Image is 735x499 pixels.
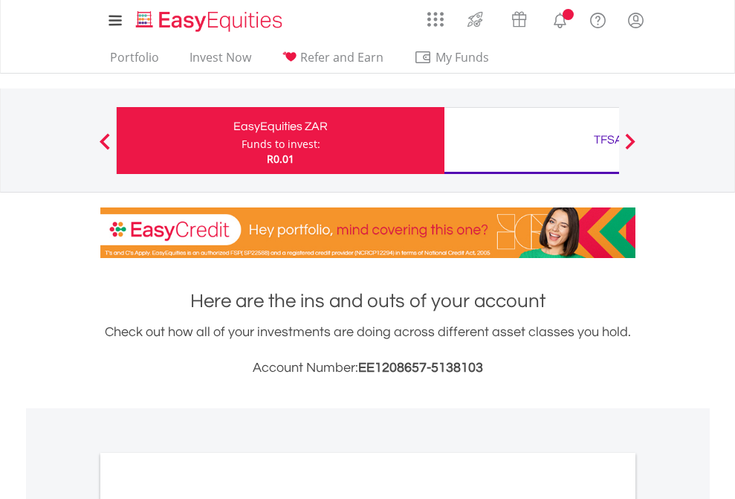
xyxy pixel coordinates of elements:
button: Previous [90,141,120,155]
a: Notifications [541,4,579,33]
img: EasyEquities_Logo.png [133,9,288,33]
div: EasyEquities ZAR [126,116,436,137]
span: EE1208657-5138103 [358,361,483,375]
span: Refer and Earn [300,49,383,65]
div: Funds to invest: [242,137,320,152]
button: Next [615,141,645,155]
a: Invest Now [184,50,257,73]
h1: Here are the ins and outs of your account [100,288,635,315]
a: My Profile [617,4,655,36]
img: EasyCredit Promotion Banner [100,207,635,258]
a: Vouchers [497,4,541,31]
a: AppsGrid [418,4,453,28]
a: FAQ's and Support [579,4,617,33]
div: Check out how all of your investments are doing across different asset classes you hold. [100,322,635,379]
a: Refer and Earn [276,50,389,73]
img: grid-menu-icon.svg [427,11,444,28]
a: Home page [130,4,288,33]
a: Portfolio [104,50,165,73]
img: vouchers-v2.svg [507,7,531,31]
h3: Account Number: [100,358,635,379]
img: thrive-v2.svg [463,7,488,31]
span: R0.01 [267,152,294,166]
span: My Funds [414,48,511,67]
